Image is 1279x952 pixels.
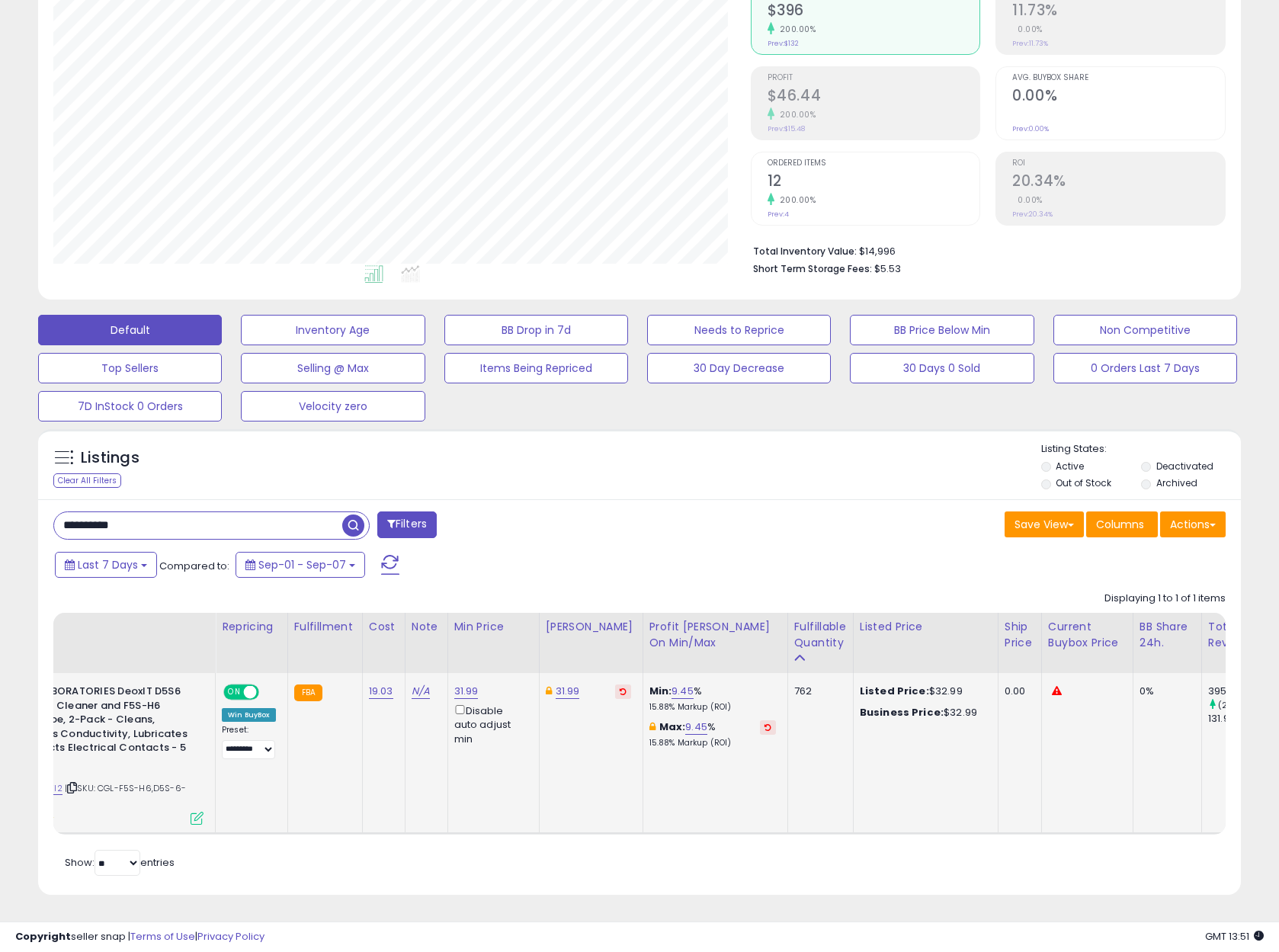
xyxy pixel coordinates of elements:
[860,684,929,698] b: Listed Price:
[1012,172,1225,193] h2: 20.34%
[55,552,157,578] button: Last 7 Days
[1048,619,1127,651] div: Current Buybox Price
[794,619,847,651] div: Fulfillable Quantity
[1086,511,1158,537] button: Columns
[1160,511,1226,537] button: Actions
[15,929,71,944] strong: Copyright
[774,109,816,120] small: 200.00%
[874,261,901,276] span: $5.53
[1012,2,1225,22] h2: 11.73%
[454,684,479,699] a: 31.99
[1104,591,1226,606] div: Displaying 1 to 1 of 1 items
[241,353,425,383] button: Selling @ Max
[1208,684,1270,698] div: 395.88
[860,706,986,720] div: $32.99
[241,391,425,422] button: Velocity zero
[768,159,980,168] span: Ordered Items
[1012,24,1043,35] small: 0.00%
[850,353,1034,383] button: 30 Days 0 Sold
[236,552,365,578] button: Sep-01 - Sep-07
[850,315,1034,345] button: BB Price Below Min
[860,619,992,635] div: Listed Price
[768,124,805,133] small: Prev: $15.48
[860,705,944,720] b: Business Price:
[794,684,841,698] div: 762
[643,613,787,673] th: The percentage added to the cost of goods (COGS) that forms the calculator for Min & Max prices.
[768,87,980,107] h2: $46.44
[1041,442,1241,457] p: Listing States:
[78,557,138,572] span: Last 7 Days
[647,353,831,383] button: 30 Day Decrease
[1012,39,1048,48] small: Prev: 11.73%
[1005,511,1084,537] button: Save View
[649,720,776,748] div: %
[38,391,222,422] button: 7D InStock 0 Orders
[768,172,980,193] h2: 12
[1012,210,1053,219] small: Prev: 20.34%
[1056,476,1111,489] label: Out of Stock
[15,930,264,944] div: seller snap | |
[774,24,816,35] small: 200.00%
[1012,74,1225,82] span: Avg. Buybox Share
[369,619,399,635] div: Cost
[753,241,1214,259] li: $14,996
[860,684,986,698] div: $32.99
[768,74,980,82] span: Profit
[768,39,799,48] small: Prev: $132
[130,929,195,944] a: Terms of Use
[765,723,771,731] i: Revert to store-level Max Markup
[685,720,707,735] a: 9.45
[257,686,281,699] span: OFF
[1053,315,1237,345] button: Non Competitive
[1156,476,1197,489] label: Archived
[1053,353,1237,383] button: 0 Orders Last 7 Days
[197,929,264,944] a: Privacy Policy
[768,2,980,22] h2: $396
[454,702,527,746] div: Disable auto adjust min
[1140,684,1190,698] div: 0%
[241,315,425,345] button: Inventory Age
[1012,159,1225,168] span: ROI
[1005,619,1035,651] div: Ship Price
[649,619,781,651] div: Profit [PERSON_NAME] on Min/Max
[369,684,393,699] a: 19.03
[222,619,281,635] div: Repricing
[768,210,789,219] small: Prev: 4
[9,684,194,773] b: CAIG LABORATORIES DeoxIT D5S6 Contact Cleaner and F5S-H6 FaderLube, 2-Pack - Cleans, Improves Con...
[647,315,831,345] button: Needs to Reprice
[1012,124,1049,133] small: Prev: 0.00%
[294,619,356,635] div: Fulfillment
[774,194,816,206] small: 200.00%
[1140,619,1195,651] div: BB Share 24h.
[1096,517,1144,532] span: Columns
[1218,699,1251,711] small: (200%)
[159,559,229,573] span: Compared to:
[444,315,628,345] button: BB Drop in 7d
[1012,194,1043,206] small: 0.00%
[556,684,580,699] a: 31.99
[377,511,437,538] button: Filters
[258,557,346,572] span: Sep-01 - Sep-07
[649,738,776,748] p: 15.88% Markup (ROI)
[649,722,656,732] i: This overrides the store level max markup for this listing
[546,686,552,696] i: This overrides the store level Dynamic Max Price for this listing
[546,619,636,635] div: [PERSON_NAME]
[412,684,430,699] a: N/A
[444,353,628,383] button: Items Being Repriced
[1208,619,1264,651] div: Total Rev.
[672,684,694,699] a: 9.45
[222,725,276,759] div: Preset:
[1208,712,1270,726] div: 131.96
[1156,460,1213,473] label: Deactivated
[753,262,872,275] b: Short Term Storage Fees:
[753,245,857,258] b: Total Inventory Value:
[81,447,139,469] h5: Listings
[649,684,776,713] div: %
[412,619,441,635] div: Note
[620,688,627,695] i: Revert to store-level Dynamic Max Price
[659,720,686,734] b: Max:
[38,353,222,383] button: Top Sellers
[222,708,276,722] div: Win BuyBox
[38,315,222,345] button: Default
[649,702,776,713] p: 15.88% Markup (ROI)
